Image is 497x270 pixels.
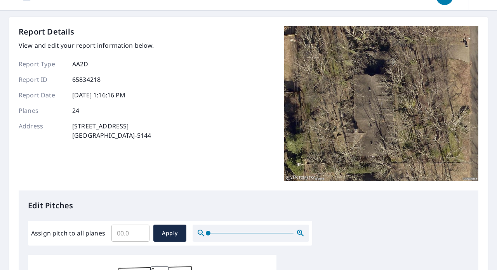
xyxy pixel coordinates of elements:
[72,59,89,69] p: AA2D
[160,228,180,238] span: Apply
[111,222,149,244] input: 00.0
[153,225,186,242] button: Apply
[19,75,65,84] p: Report ID
[72,121,151,140] p: [STREET_ADDRESS] [GEOGRAPHIC_DATA]-5144
[19,106,65,115] p: Planes
[72,106,79,115] p: 24
[19,26,75,38] p: Report Details
[19,41,154,50] p: View and edit your report information below.
[19,121,65,140] p: Address
[28,200,469,211] p: Edit Pitches
[284,26,478,181] img: Top image
[72,90,126,100] p: [DATE] 1:16:16 PM
[72,75,101,84] p: 65834218
[31,228,105,238] label: Assign pitch to all planes
[19,90,65,100] p: Report Date
[19,59,65,69] p: Report Type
